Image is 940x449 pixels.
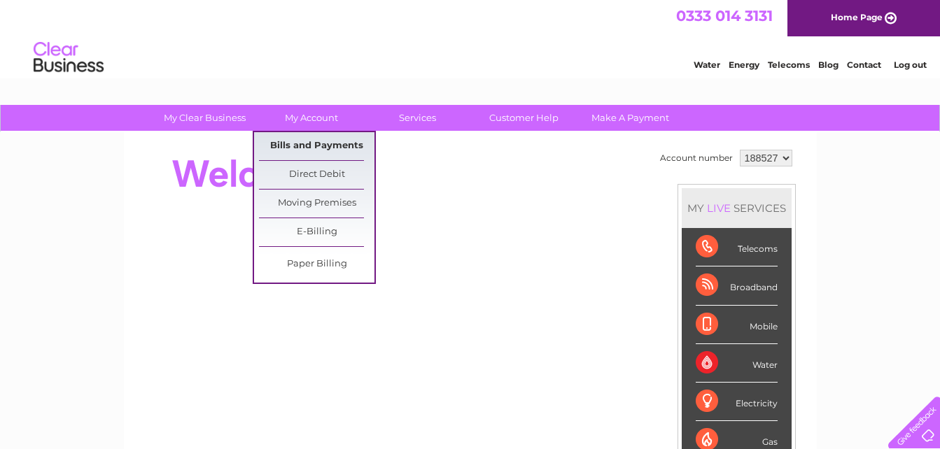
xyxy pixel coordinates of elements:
[694,59,720,70] a: Water
[253,105,369,131] a: My Account
[466,105,582,131] a: Customer Help
[768,59,810,70] a: Telecoms
[704,201,734,215] div: LIVE
[259,250,374,278] a: Paper Billing
[696,228,778,266] div: Telecoms
[140,8,801,68] div: Clear Business is a trading name of Verastar Limited (registered in [GEOGRAPHIC_DATA] No. 3667643...
[847,59,881,70] a: Contact
[696,383,778,421] div: Electricity
[657,146,736,170] td: Account number
[894,59,927,70] a: Log out
[676,7,773,24] a: 0333 014 3131
[573,105,688,131] a: Make A Payment
[818,59,839,70] a: Blog
[696,344,778,383] div: Water
[259,218,374,246] a: E-Billing
[259,190,374,218] a: Moving Premises
[259,132,374,160] a: Bills and Payments
[360,105,475,131] a: Services
[259,161,374,189] a: Direct Debit
[696,266,778,305] div: Broadband
[696,306,778,344] div: Mobile
[147,105,262,131] a: My Clear Business
[729,59,759,70] a: Energy
[682,188,792,228] div: MY SERVICES
[33,36,104,79] img: logo.png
